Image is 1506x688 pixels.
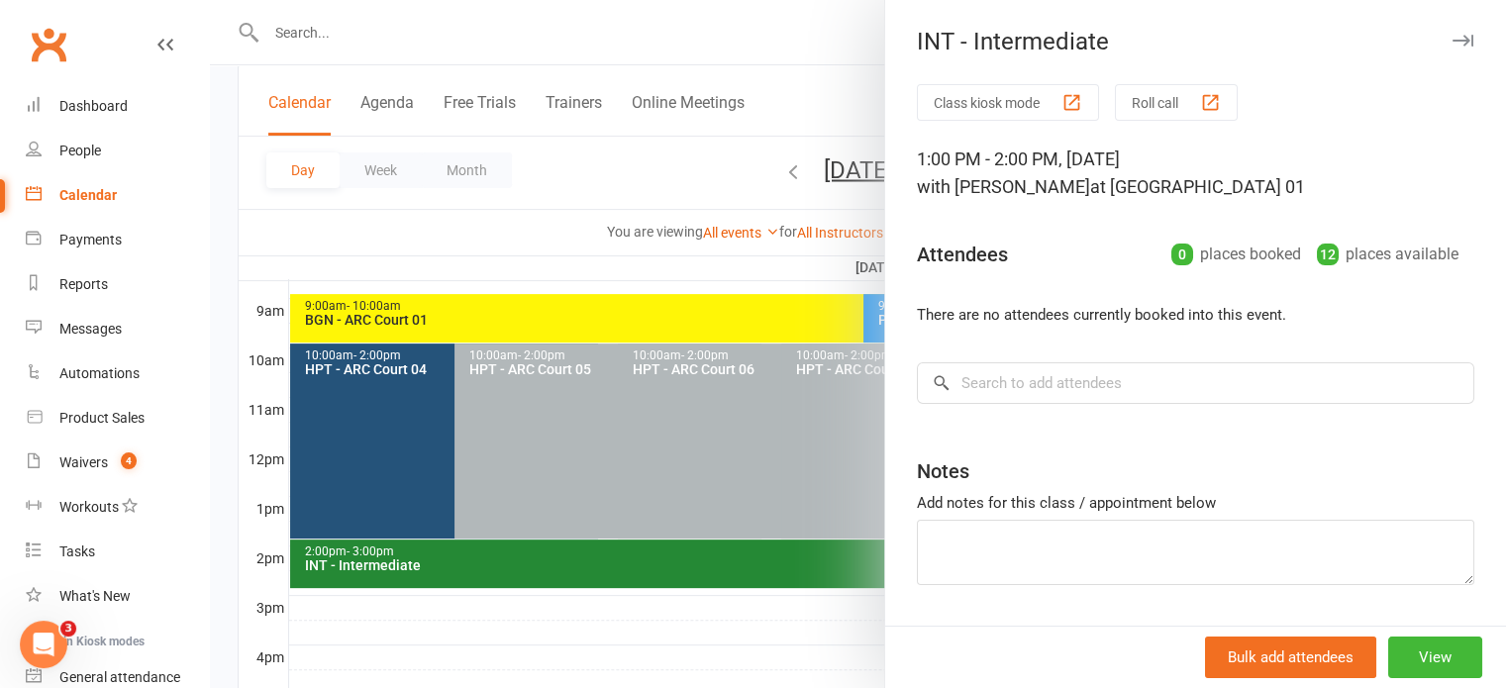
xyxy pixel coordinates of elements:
[26,262,209,307] a: Reports
[1317,241,1458,268] div: places available
[917,457,969,485] div: Notes
[917,241,1008,268] div: Attendees
[121,452,137,469] span: 4
[59,321,122,337] div: Messages
[917,303,1474,327] li: There are no attendees currently booked into this event.
[20,621,67,668] iframe: Intercom live chat
[59,543,95,559] div: Tasks
[59,588,131,604] div: What's New
[917,84,1099,121] button: Class kiosk mode
[1171,244,1193,265] div: 0
[917,176,1090,197] span: with [PERSON_NAME]
[59,232,122,247] div: Payments
[59,669,180,685] div: General attendance
[24,20,73,69] a: Clubworx
[26,351,209,396] a: Automations
[26,396,209,441] a: Product Sales
[1205,637,1376,678] button: Bulk add attendees
[26,84,209,129] a: Dashboard
[59,365,140,381] div: Automations
[1171,241,1301,268] div: places booked
[917,362,1474,404] input: Search to add attendees
[59,454,108,470] div: Waivers
[26,307,209,351] a: Messages
[26,218,209,262] a: Payments
[26,530,209,574] a: Tasks
[26,574,209,619] a: What's New
[26,485,209,530] a: Workouts
[59,143,101,158] div: People
[59,276,108,292] div: Reports
[60,621,76,637] span: 3
[26,129,209,173] a: People
[26,441,209,485] a: Waivers 4
[59,410,145,426] div: Product Sales
[26,173,209,218] a: Calendar
[917,146,1474,201] div: 1:00 PM - 2:00 PM, [DATE]
[59,98,128,114] div: Dashboard
[885,28,1506,55] div: INT - Intermediate
[59,499,119,515] div: Workouts
[1317,244,1339,265] div: 12
[1090,176,1305,197] span: at [GEOGRAPHIC_DATA] 01
[917,491,1474,515] div: Add notes for this class / appointment below
[1388,637,1482,678] button: View
[59,187,117,203] div: Calendar
[1115,84,1238,121] button: Roll call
